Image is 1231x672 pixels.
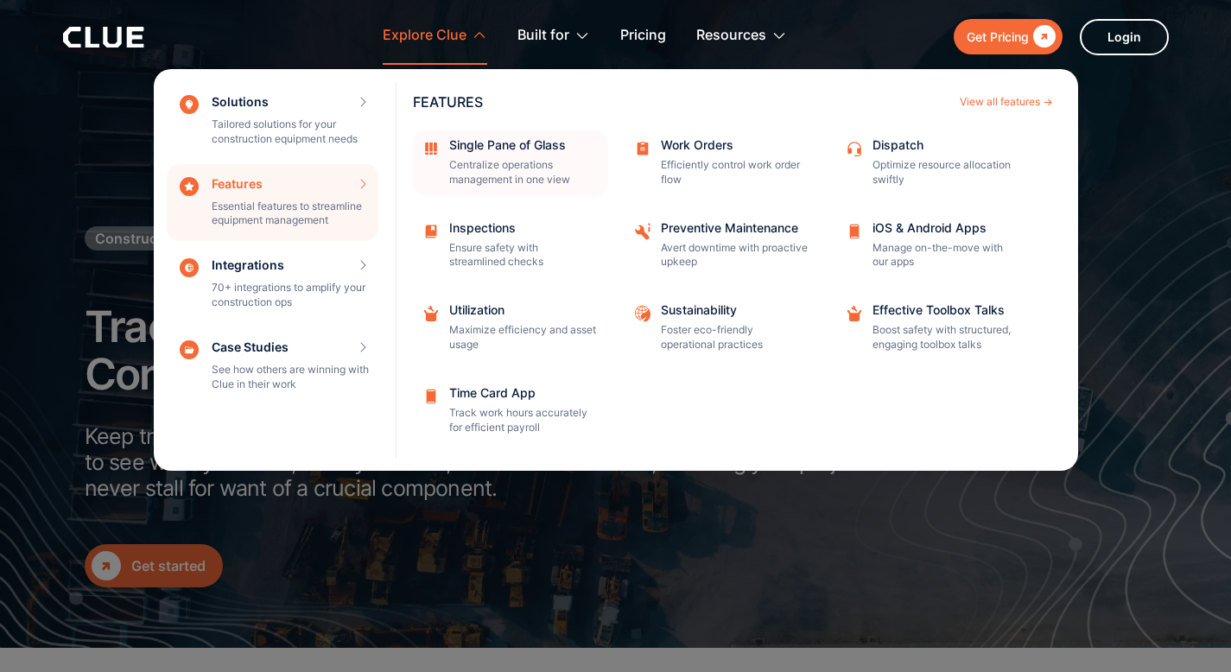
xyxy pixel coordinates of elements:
[517,9,569,63] div: Built for
[449,406,596,435] p: Track work hours accurately for efficient payroll
[661,222,808,234] div: Preventive Maintenance
[872,241,1019,270] p: Manage on-the-move with our apps
[383,9,466,63] div: Explore Clue
[449,387,596,399] div: Time Card App
[422,139,441,158] img: Grid management icon
[449,139,596,151] div: Single Pane of Glass
[625,130,819,196] a: Work OrdersEfficiently control work order flow
[422,222,441,241] img: save icon
[625,213,819,279] a: Preventive MaintenanceAvert downtime with proactive upkeep
[517,9,590,63] div: Built for
[633,304,652,323] img: Sustainability icon
[872,158,1019,187] p: Optimize resource allocation swiftly
[383,9,487,63] div: Explore Clue
[872,323,1019,352] p: Boost safety with structured, engaging toolbox talks
[661,139,808,151] div: Work Orders
[845,139,864,158] img: Customer support icon
[845,304,864,323] img: Effective Toolbox Talks
[836,295,1031,361] a: Effective Toolbox TalksBoost safety with structured, engaging toolbox talks
[661,304,808,316] div: Sustainability
[413,213,607,279] a: InspectionsEnsure safety with streamlined checks
[836,213,1031,279] a: iOS & Android AppsManage on-the-move with our apps
[449,158,596,187] p: Centralize operations management in one view
[449,222,596,234] div: Inspections
[413,130,607,196] a: Single Pane of GlassCentralize operations management in one view
[449,323,596,352] p: Maximize efficiency and asset usage
[422,304,441,323] img: repair box icon
[836,130,1031,196] a: DispatchOptimize resource allocation swiftly
[449,241,596,270] p: Ensure safety with streamlined checks
[449,304,596,316] div: Utilization
[661,241,808,270] p: Avert downtime with proactive upkeep
[960,97,1052,107] a: View all features
[422,387,441,406] img: Time Card App
[413,295,607,361] a: UtilizationMaximize efficiency and asset usage
[872,139,1019,151] div: Dispatch
[633,222,652,241] img: Tool and information icon
[63,65,1169,471] nav: Explore Clue
[960,97,1040,107] div: View all features
[845,222,864,241] img: icon image
[620,9,666,63] a: Pricing
[696,9,766,63] div: Resources
[1029,26,1056,48] div: 
[131,555,206,577] div: Get started
[661,323,808,352] p: Foster eco-friendly operational practices
[1080,19,1169,55] a: Login
[872,222,1019,234] div: iOS & Android Apps
[661,158,808,187] p: Efficiently control work order flow
[92,551,121,580] div: 
[954,19,1063,54] a: Get Pricing
[625,295,819,361] a: SustainabilityFoster eco-friendly operational practices
[633,139,652,158] img: Task management icon
[967,26,1029,48] div: Get Pricing
[85,544,223,587] a: Get started
[413,378,607,444] a: Time Card AppTrack work hours accurately for efficient payroll
[413,95,951,109] div: Features
[696,9,787,63] div: Resources
[872,304,1019,316] div: Effective Toolbox Talks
